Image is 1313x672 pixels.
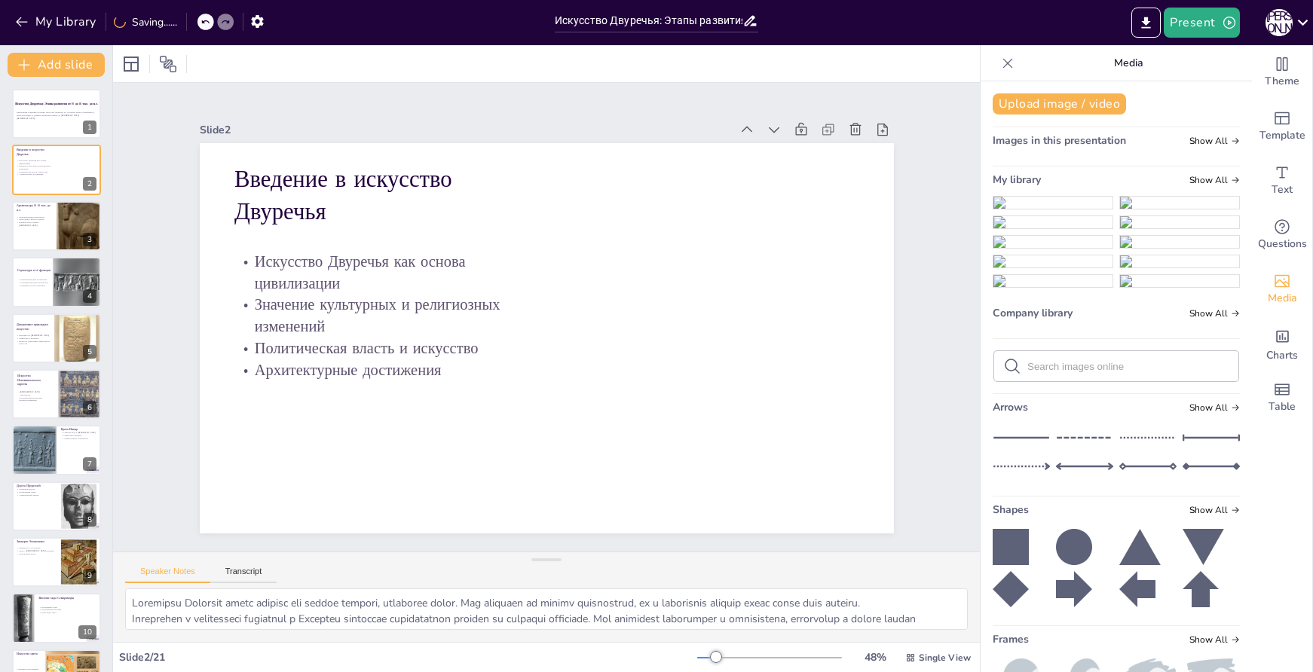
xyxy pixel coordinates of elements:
p: Политическая власть и искусство [231,304,544,359]
img: 2d4406f9-0ba0-43aa-b400-299bdb02711b.jpeg [993,275,1113,287]
p: Введение в искусство Двуречья [17,148,57,156]
span: Show all [1189,136,1240,146]
div: Get real-time input from your audience [1252,208,1312,262]
img: 42b75556-c962-46a1-9dea-989d9e960a2a.jpeg [1120,197,1239,209]
p: Главный вход в [GEOGRAPHIC_DATA] [61,432,96,435]
div: 5 [12,313,101,363]
p: Легендарные сады [38,606,96,609]
div: 2 [83,177,96,191]
span: Text [1272,182,1293,198]
div: Add images, graphics, shapes or video [1252,262,1312,316]
img: 5052630b-eb9f-4351-bb23-9dad5cf5f764.jpeg [1120,275,1239,287]
p: Политическая пропаганда [17,396,42,399]
p: Скульптура и её функции [17,269,97,273]
p: Штандарт из [GEOGRAPHIC_DATA] [17,334,50,337]
p: Презентация охватывает историю искусства Двуречья, его основные черты и памятники, а также эволюц... [17,111,96,120]
div: Add a table [1252,371,1312,425]
p: Архитектурные достижения [17,173,57,176]
span: Frames [993,632,1029,646]
button: Speaker Notes [125,567,210,583]
div: 7 [12,425,101,475]
p: Примеры статуй и рельефов [18,284,98,287]
p: Архитектурные детали [17,493,57,496]
span: Show all [1189,308,1240,319]
div: Add ready made slides [1252,99,1312,154]
p: Искусство Двуречья как основа цивилизации [238,218,553,294]
div: 2 [12,145,101,194]
div: Saving...... [114,15,177,29]
img: 910ead98-12d7-40b4-99c3-68f206309312.jpeg [993,197,1113,209]
div: 4 [12,257,101,307]
p: Зиккурат Этеменанки [17,539,57,544]
img: 35f6a1f2-1ff6-4880-b0ba-74a5579c3b7d.jpeg [993,216,1113,228]
input: Search images online [1027,361,1229,372]
div: Add text boxes [1252,154,1312,208]
div: 3 [83,233,96,246]
p: Значение культурных и религиозных изменений [17,164,57,170]
span: Shapes [993,502,1029,517]
span: Show all [1189,402,1240,413]
p: Дорога Процессий [17,484,57,488]
p: Политическая власть и искусство [17,170,57,173]
p: Грандиозное сооружение [17,547,57,550]
p: Семи чудес света [38,611,96,614]
div: 5 [83,345,96,359]
p: Архитектурные достижения [229,326,542,380]
p: Политические цели скульптуры [18,282,98,285]
span: Position [159,55,177,73]
div: 4 [83,289,96,303]
strong: Искусство Двуречья: Этапы развития от IV до III тыс. до н.э. [15,102,98,105]
span: Charts [1266,347,1298,364]
div: 6 [12,369,101,419]
p: Священная дорога [17,487,57,490]
p: [DEMOGRAPHIC_DATA] архитектура [17,391,42,396]
button: О [PERSON_NAME] [1266,8,1293,38]
div: О [PERSON_NAME] [1266,9,1293,36]
input: Insert title [555,10,742,32]
img: 2d3af95d-7cd8-4d96-8449-1ede1e06a3c0.jpeg [1120,236,1239,248]
div: 9 [12,537,101,587]
div: 6 [83,401,96,414]
span: Media [1268,290,1297,307]
span: Single View [919,652,971,664]
span: Show all [1189,175,1240,185]
button: My Library [11,10,103,34]
span: Images in this presentation [993,133,1126,148]
div: 1 [12,89,101,139]
div: 10 [12,593,101,643]
p: Важность декоративно-прикладного искусства [17,340,50,345]
button: Transcript [210,567,277,583]
p: Архитектурные особенности [61,437,96,440]
span: Template [1259,127,1305,144]
div: 9 [83,569,96,582]
div: 8 [83,513,96,527]
div: Slide 2 / 21 [119,650,697,664]
p: Искусство Нововавилонского царства [17,374,41,386]
p: Важные памятники [17,399,42,402]
p: Врата Иштар [61,428,96,432]
p: Изображения львов [17,490,57,493]
p: Значение культурных и религиозных изменений [234,261,549,337]
span: Company library [993,306,1073,320]
p: Монументальная архитектура [17,215,52,218]
p: Экзотические растения [38,608,96,611]
p: Media [1020,45,1237,81]
div: 48 % [857,650,893,664]
span: Arrows [993,400,1028,414]
p: Религиозный центр [17,552,57,555]
img: 3cf71d2d-b87a-4d36-a9e3-630394104177.jpeg [993,255,1113,267]
div: 3 [12,201,101,251]
p: Висячие сады Семирамиды [38,596,96,600]
div: 10 [78,625,96,639]
p: Связь между небом и землей [17,218,52,221]
button: Add slide [8,53,105,77]
div: Change the overall theme [1252,45,1312,99]
span: Table [1269,399,1296,415]
p: Архитектура IV–III тыс. до н.э. [17,203,52,212]
div: 8 [12,481,101,531]
button: Present [1164,8,1239,38]
p: Искусство цвета [17,652,96,656]
span: Questions [1258,236,1307,252]
p: Введение в искусство Двуречья [245,131,562,228]
button: Export to PowerPoint [1131,8,1161,38]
